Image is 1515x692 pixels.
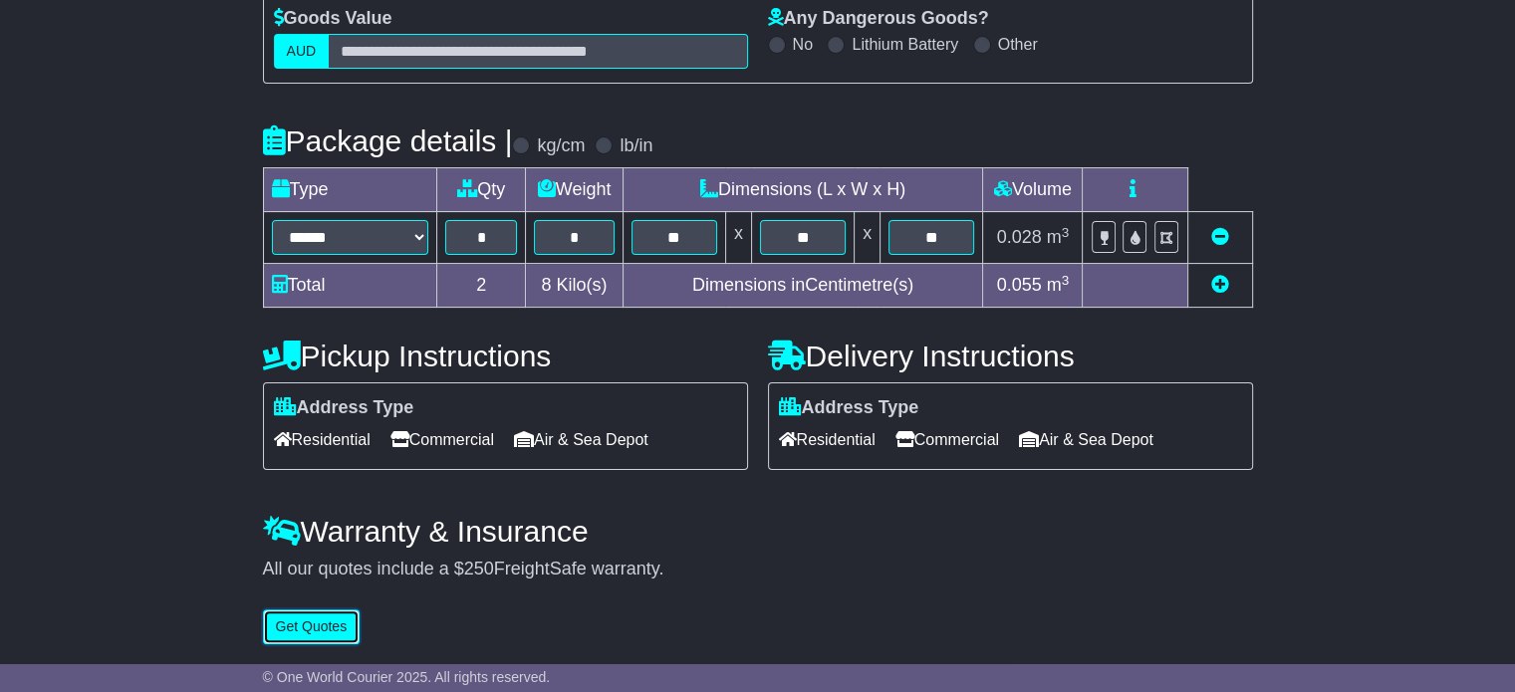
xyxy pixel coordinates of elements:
label: AUD [274,34,330,69]
label: Address Type [274,397,414,419]
a: Remove this item [1211,227,1229,247]
span: © One World Courier 2025. All rights reserved. [263,669,551,685]
label: Other [998,35,1038,54]
span: 8 [541,275,551,295]
td: Volume [983,168,1083,212]
label: lb/in [620,135,652,157]
span: 0.028 [997,227,1042,247]
h4: Pickup Instructions [263,340,748,372]
span: Residential [779,424,876,455]
td: x [855,212,881,264]
label: Goods Value [274,8,392,30]
label: No [793,35,813,54]
span: Commercial [895,424,999,455]
span: 0.055 [997,275,1042,295]
span: m [1047,275,1070,295]
div: All our quotes include a $ FreightSafe warranty. [263,559,1253,580]
h4: Warranty & Insurance [263,515,1253,548]
td: Type [263,168,437,212]
td: x [725,212,751,264]
td: Dimensions (L x W x H) [623,168,983,212]
span: Air & Sea Depot [514,424,648,455]
td: Dimensions in Centimetre(s) [623,264,983,308]
span: 250 [464,559,494,578]
label: Address Type [779,397,919,419]
h4: Package details | [263,124,513,157]
td: Kilo(s) [526,264,623,308]
td: Weight [526,168,623,212]
label: Any Dangerous Goods? [768,8,989,30]
sup: 3 [1062,225,1070,240]
button: Get Quotes [263,609,361,644]
span: Air & Sea Depot [1019,424,1153,455]
span: Residential [274,424,371,455]
label: Lithium Battery [852,35,958,54]
td: Qty [437,168,526,212]
a: Add new item [1211,275,1229,295]
span: m [1047,227,1070,247]
td: 2 [437,264,526,308]
span: Commercial [390,424,494,455]
h4: Delivery Instructions [768,340,1253,372]
label: kg/cm [537,135,585,157]
td: Total [263,264,437,308]
sup: 3 [1062,273,1070,288]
